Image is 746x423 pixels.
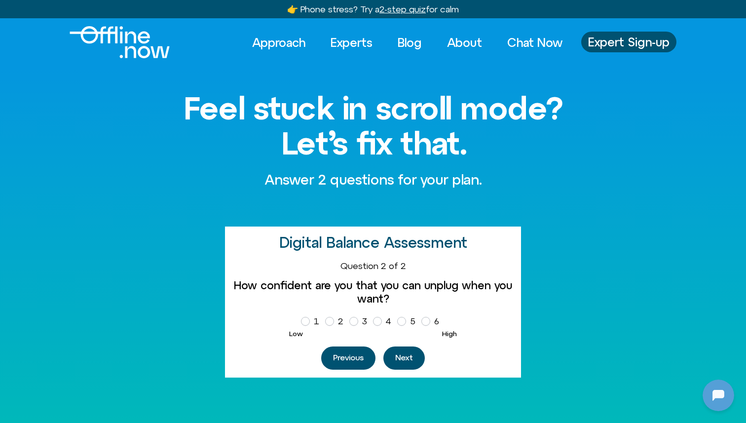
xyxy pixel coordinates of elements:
label: 5 [397,313,419,330]
p: Answer 2 questions for your plan. [264,170,482,190]
label: How confident are you that you can unplug when you want? [233,279,513,305]
a: Approach [243,32,314,53]
h2: Digital Balance Assessment [279,234,467,251]
a: Experts [322,32,381,53]
span: Expert Sign-up [588,36,670,48]
h1: Feel stuck in scroll mode? Let’s fix that. [162,91,584,160]
a: About [438,32,491,53]
a: Chat Now [498,32,571,53]
div: Logo [70,26,153,58]
form: Homepage Sign Up [233,261,513,370]
label: 6 [421,313,443,330]
nav: Menu [243,32,571,53]
u: 2-step quiz [379,4,426,14]
a: Blog [389,32,431,53]
button: Next [383,346,425,370]
label: 1 [301,313,323,330]
a: 👉 Phone stress? Try a2-step quizfor calm [287,4,459,14]
label: 2 [325,313,347,330]
button: Previous [321,346,375,370]
a: Expert Sign-up [581,32,676,52]
label: 4 [373,313,395,330]
span: High [442,330,457,338]
div: Question 2 of 2 [233,261,513,271]
label: 3 [349,313,371,330]
span: Low [289,330,303,338]
img: offline.now [70,26,170,58]
iframe: Botpress [703,380,734,411]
